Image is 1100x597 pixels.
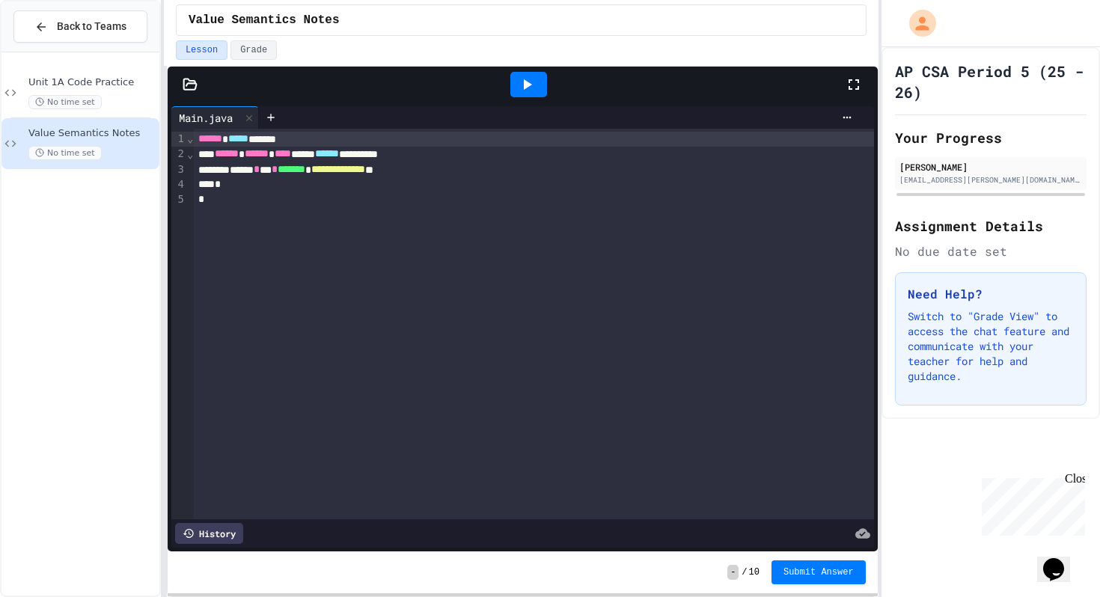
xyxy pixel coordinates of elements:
[749,566,760,578] span: 10
[28,76,156,89] span: Unit 1A Code Practice
[1037,537,1085,582] iframe: chat widget
[976,472,1085,536] iframe: chat widget
[175,523,243,544] div: History
[171,110,240,126] div: Main.java
[186,132,194,144] span: Fold line
[895,215,1087,236] h2: Assignment Details
[171,192,186,207] div: 5
[28,146,102,160] span: No time set
[895,127,1087,148] h2: Your Progress
[727,565,739,580] span: -
[171,132,186,147] div: 1
[189,11,340,29] span: Value Semantics Notes
[895,242,1087,260] div: No due date set
[895,61,1087,102] h1: AP CSA Period 5 (25 - 26)
[893,6,940,40] div: My Account
[171,147,186,162] div: 2
[186,148,194,160] span: Fold line
[13,10,147,43] button: Back to Teams
[171,106,259,129] div: Main.java
[742,566,747,578] span: /
[899,160,1082,174] div: [PERSON_NAME]
[908,309,1074,384] p: Switch to "Grade View" to access the chat feature and communicate with your teacher for help and ...
[28,127,156,140] span: Value Semantics Notes
[908,285,1074,303] h3: Need Help?
[771,560,866,584] button: Submit Answer
[783,566,854,578] span: Submit Answer
[6,6,103,95] div: Chat with us now!Close
[28,95,102,109] span: No time set
[171,162,186,177] div: 3
[57,19,126,34] span: Back to Teams
[899,174,1082,186] div: [EMAIL_ADDRESS][PERSON_NAME][DOMAIN_NAME]
[176,40,227,60] button: Lesson
[230,40,277,60] button: Grade
[171,177,186,192] div: 4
